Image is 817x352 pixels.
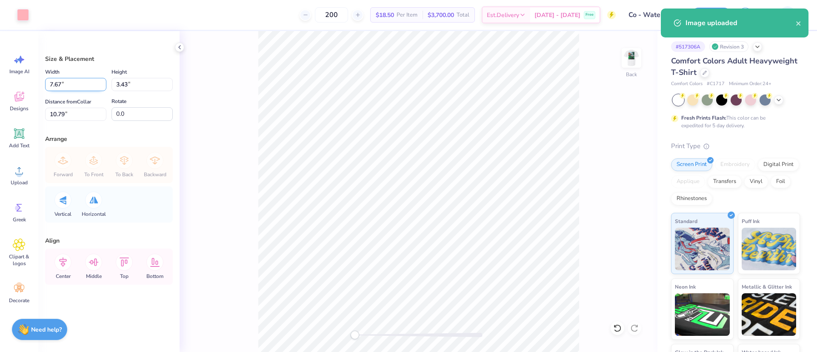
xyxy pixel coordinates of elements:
[9,142,29,149] span: Add Text
[9,68,29,75] span: Image AI
[5,253,33,267] span: Clipart & logos
[146,273,163,280] span: Bottom
[715,158,755,171] div: Embroidery
[487,11,519,20] span: Est. Delivery
[428,11,454,20] span: $3,700.00
[54,211,71,217] span: Vertical
[376,11,394,20] span: $18.50
[82,211,106,217] span: Horizontal
[742,228,797,270] img: Puff Ink
[671,175,705,188] div: Applique
[675,293,730,336] img: Neon Ink
[742,217,760,226] span: Puff Ink
[671,141,800,151] div: Print Type
[671,192,712,205] div: Rhinestones
[45,67,60,77] label: Width
[586,12,594,18] span: Free
[120,273,129,280] span: Top
[671,158,712,171] div: Screen Print
[686,18,796,28] div: Image uploaded
[708,175,742,188] div: Transfers
[534,11,580,20] span: [DATE] - [DATE]
[729,80,771,88] span: Minimum Order: 24 +
[796,18,802,28] button: close
[10,105,29,112] span: Designs
[675,217,697,226] span: Standard
[9,297,29,304] span: Decorate
[758,158,799,171] div: Digital Print
[11,179,28,186] span: Upload
[681,114,786,129] div: This color can be expedited for 5 day delivery.
[742,282,792,291] span: Metallic & Glitter Ink
[86,273,102,280] span: Middle
[779,6,796,23] img: Roberta Manuel
[763,6,800,23] a: RM
[45,54,173,63] div: Size & Placement
[707,80,725,88] span: # C1717
[13,216,26,223] span: Greek
[623,49,640,66] img: Back
[111,67,127,77] label: Height
[671,80,703,88] span: Comfort Colors
[45,236,173,245] div: Align
[626,71,637,78] div: Back
[681,114,726,121] strong: Fresh Prints Flash:
[56,273,71,280] span: Center
[111,96,126,106] label: Rotate
[709,41,748,52] div: Revision 3
[315,7,348,23] input: – –
[744,175,768,188] div: Vinyl
[675,228,730,270] img: Standard
[397,11,417,20] span: Per Item
[771,175,791,188] div: Foil
[351,331,359,339] div: Accessibility label
[457,11,469,20] span: Total
[45,97,91,107] label: Distance from Collar
[742,293,797,336] img: Metallic & Glitter Ink
[31,326,62,334] strong: Need help?
[675,282,696,291] span: Neon Ink
[45,135,173,143] div: Arrange
[622,6,685,23] input: Untitled Design
[671,41,705,52] div: # 517306A
[671,56,797,77] span: Comfort Colors Adult Heavyweight T-Shirt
